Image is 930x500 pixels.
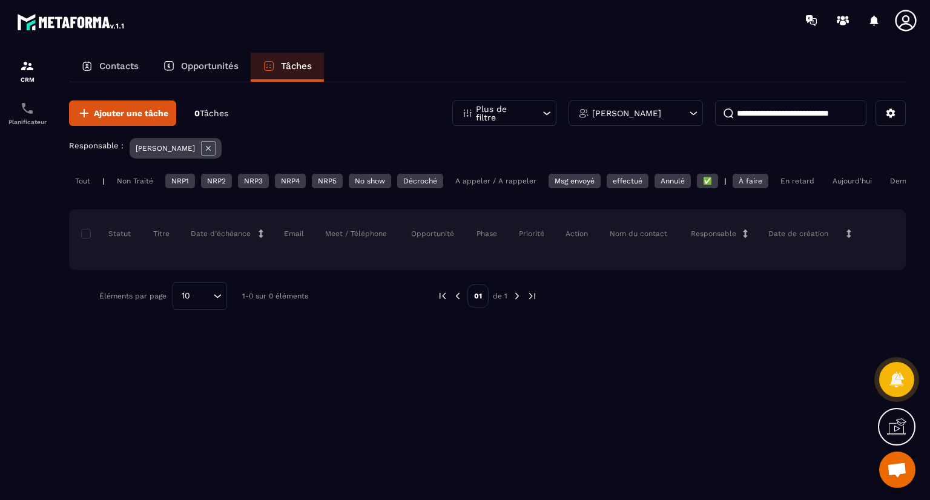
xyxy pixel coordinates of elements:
p: Contacts [99,61,139,71]
img: prev [437,291,448,301]
div: ✅ [697,174,718,188]
div: Msg envoyé [549,174,601,188]
p: Phase [477,229,497,238]
div: Décroché [397,174,443,188]
div: No show [349,174,391,188]
img: logo [17,11,126,33]
p: Titre [153,229,170,238]
input: Search for option [194,289,210,303]
a: Ouvrir le chat [879,452,915,488]
p: 1-0 sur 0 éléments [242,292,308,300]
p: Responsable : [69,141,124,150]
a: schedulerschedulerPlanificateur [3,92,51,134]
p: Éléments par page [99,292,167,300]
p: [PERSON_NAME] [136,144,195,153]
p: Date d’échéance [191,229,251,238]
p: | [724,177,727,185]
div: NRP3 [238,174,269,188]
a: formationformationCRM [3,50,51,92]
p: Action [566,229,588,238]
p: [PERSON_NAME] [592,109,661,117]
div: Aujourd'hui [826,174,878,188]
p: Date de création [768,229,828,238]
p: | [102,177,105,185]
div: À faire [733,174,768,188]
button: Ajouter une tâche [69,100,176,126]
p: Responsable [691,229,736,238]
p: 01 [467,285,489,308]
img: prev [452,291,463,301]
div: A appeler / A rappeler [449,174,542,188]
p: Statut [84,229,131,238]
p: Plus de filtre [476,105,529,122]
img: scheduler [20,101,35,116]
p: Planificateur [3,119,51,125]
p: Meet / Téléphone [325,229,387,238]
div: NRP5 [312,174,343,188]
span: Ajouter une tâche [94,107,168,119]
a: Opportunités [151,53,251,82]
a: Tâches [251,53,324,82]
div: Annulé [655,174,691,188]
p: CRM [3,76,51,83]
img: formation [20,59,35,73]
div: Non Traité [111,174,159,188]
div: En retard [774,174,820,188]
p: Tâches [281,61,312,71]
p: Email [284,229,304,238]
a: Contacts [69,53,151,82]
img: next [527,291,538,301]
div: effectué [607,174,648,188]
p: Nom du contact [610,229,667,238]
img: next [512,291,523,301]
span: Tâches [200,108,228,118]
div: NRP2 [201,174,232,188]
p: de 1 [493,291,507,301]
div: Demain [884,174,923,188]
span: 10 [177,289,194,303]
p: Opportunité [411,229,454,238]
p: 0 [194,108,228,119]
div: NRP1 [165,174,195,188]
div: Tout [69,174,96,188]
div: Search for option [173,282,227,310]
p: Priorité [519,229,544,238]
div: NRP4 [275,174,306,188]
p: Opportunités [181,61,239,71]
